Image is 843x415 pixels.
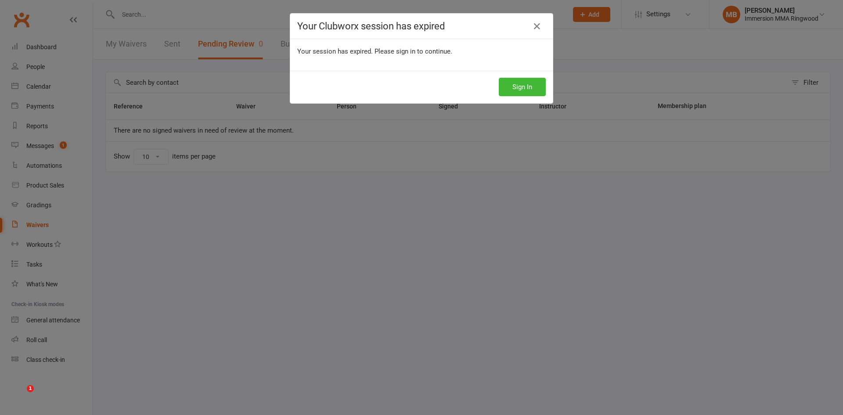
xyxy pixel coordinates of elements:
[499,78,546,96] button: Sign In
[27,385,34,392] span: 1
[9,385,30,406] iframe: Intercom live chat
[530,19,544,33] a: Close
[297,47,452,55] span: Your session has expired. Please sign in to continue.
[297,21,546,32] h4: Your Clubworx session has expired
